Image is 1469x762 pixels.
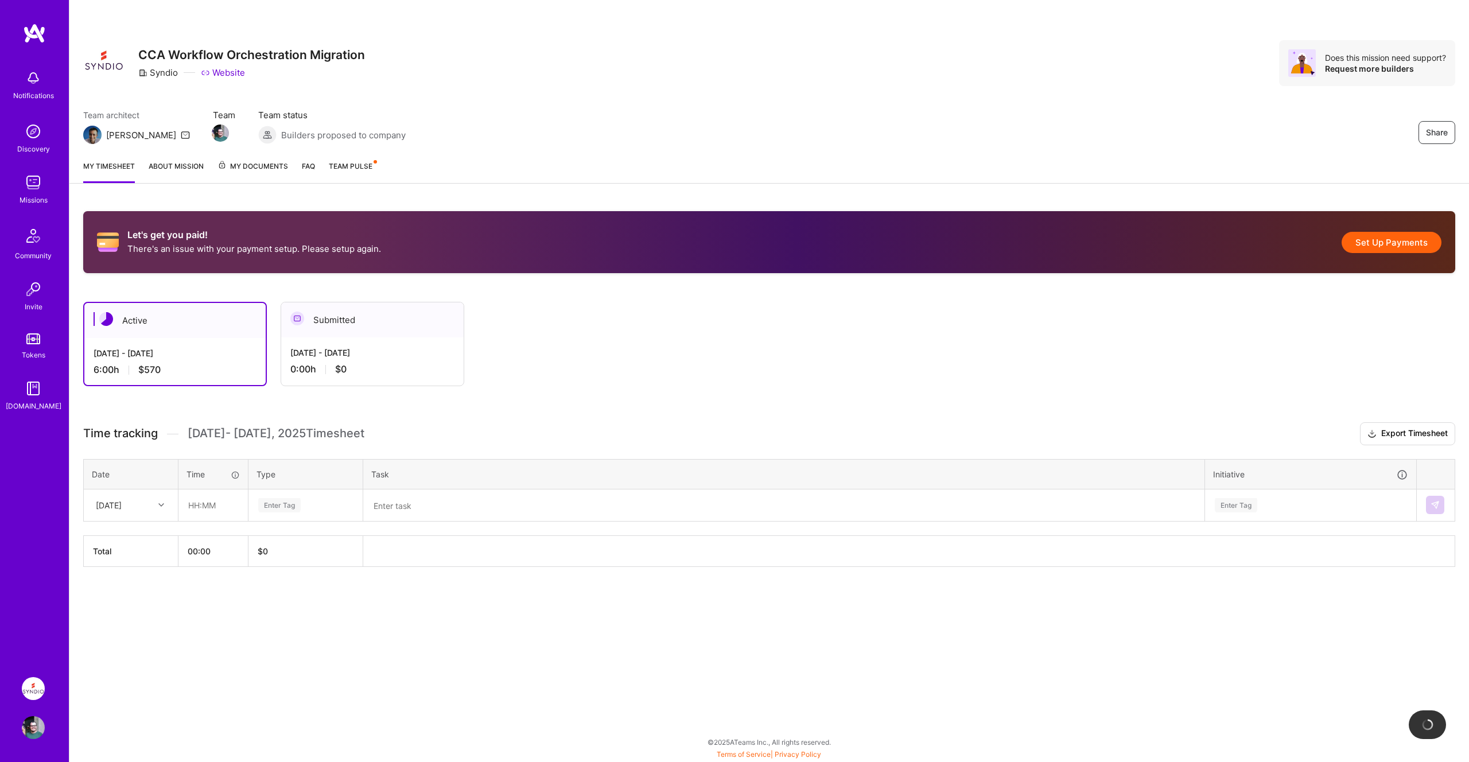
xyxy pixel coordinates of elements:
h3: CCA Workflow Orchestration Migration [138,48,365,62]
img: teamwork [22,171,45,194]
img: User Avatar [22,716,45,739]
img: guide book [22,377,45,400]
span: | [717,750,821,759]
div: [DATE] - [DATE] [290,347,454,359]
div: Notifications [13,90,54,102]
button: Export Timesheet [1360,422,1455,445]
span: $0 [335,363,347,375]
i: icon Mail [181,130,190,139]
div: 6:00 h [94,364,257,376]
a: User Avatar [19,716,48,739]
img: Avatar [1288,49,1316,77]
a: Syndio: CCA Workflow Orchestration Migration [19,677,48,700]
div: 0:00 h [290,363,454,375]
div: Tokens [22,349,45,361]
div: Request more builders [1325,63,1446,74]
img: Invite [22,278,45,301]
div: Submitted [281,302,464,337]
button: Set Up Payments [1342,232,1441,253]
div: Discovery [17,143,50,155]
span: My Documents [217,160,288,173]
th: Date [84,459,178,489]
img: Team Member Avatar [212,125,229,142]
img: Syndio: CCA Workflow Orchestration Migration [22,677,45,700]
span: Team architect [83,109,190,121]
div: Enter Tag [1215,496,1257,514]
i: icon Download [1367,428,1377,440]
span: $570 [138,364,161,376]
span: Team [213,109,235,121]
div: [DATE] - [DATE] [94,347,257,359]
img: Community [20,222,47,250]
img: Active [99,312,113,326]
p: There's an issue with your payment setup. Please setup again. [127,243,381,255]
span: [DATE] - [DATE] , 2025 Timesheet [188,426,364,441]
img: bell [22,67,45,90]
span: Share [1426,127,1448,138]
a: Team Member Avatar [213,123,228,143]
div: Initiative [1213,468,1408,481]
img: logo [23,23,46,44]
span: Builders proposed to company [281,129,406,141]
div: Missions [20,194,48,206]
div: Enter Tag [258,496,301,514]
th: Task [363,459,1205,489]
img: Builders proposed to company [258,126,277,144]
div: [PERSON_NAME] [106,129,176,141]
span: Team Pulse [329,162,372,170]
a: My Documents [217,160,288,183]
div: Invite [25,301,42,313]
button: Share [1419,121,1455,144]
a: FAQ [302,160,315,183]
img: tokens [26,333,40,344]
img: Team Architect [83,126,102,144]
img: discovery [22,120,45,143]
span: Team status [258,109,406,121]
img: loading [1422,719,1433,730]
i: icon CompanyGray [138,68,147,77]
div: Active [84,303,266,338]
div: [DOMAIN_NAME] [6,400,61,412]
img: Submitted [290,312,304,325]
h2: Let's get you paid! [127,230,381,240]
a: Terms of Service [717,750,771,759]
i: icon Chevron [158,502,164,508]
div: [DATE] [96,499,122,511]
div: Does this mission need support? [1325,52,1446,63]
a: Team Pulse [329,160,376,183]
span: $ 0 [258,546,268,556]
img: Submit [1431,500,1440,510]
th: 00:00 [178,535,248,566]
a: Privacy Policy [775,750,821,759]
i: icon CreditCard [97,231,119,253]
th: Total [84,535,178,566]
div: Syndio [138,67,178,79]
div: © 2025 ATeams Inc., All rights reserved. [69,728,1469,756]
div: Community [15,250,52,262]
th: Type [248,459,363,489]
img: Company Logo [83,40,125,81]
span: Time tracking [83,426,158,441]
input: HH:MM [179,490,247,520]
a: My timesheet [83,160,135,183]
a: About Mission [149,160,204,183]
a: Website [201,67,245,79]
div: Time [186,468,240,480]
